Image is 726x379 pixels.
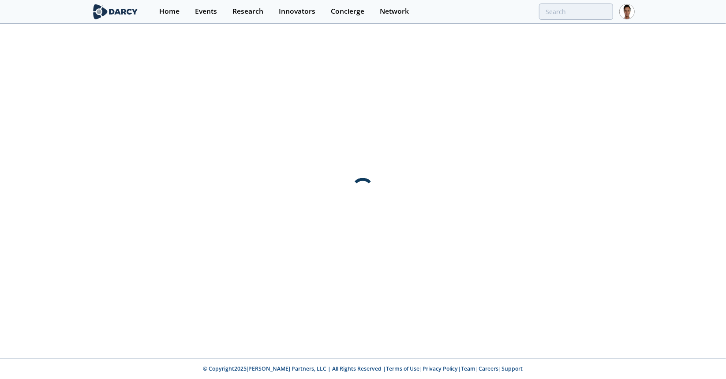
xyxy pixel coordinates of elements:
a: Support [502,365,523,372]
div: Home [159,8,180,15]
div: Events [195,8,217,15]
img: Profile [619,4,635,19]
div: Concierge [331,8,364,15]
div: Innovators [279,8,315,15]
a: Careers [479,365,499,372]
p: © Copyright 2025 [PERSON_NAME] Partners, LLC | All Rights Reserved | | | | | [37,365,689,373]
div: Network [380,8,409,15]
a: Terms of Use [386,365,420,372]
a: Privacy Policy [423,365,458,372]
img: logo-wide.svg [91,4,139,19]
a: Team [461,365,476,372]
div: Research [232,8,263,15]
input: Advanced Search [539,4,613,20]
